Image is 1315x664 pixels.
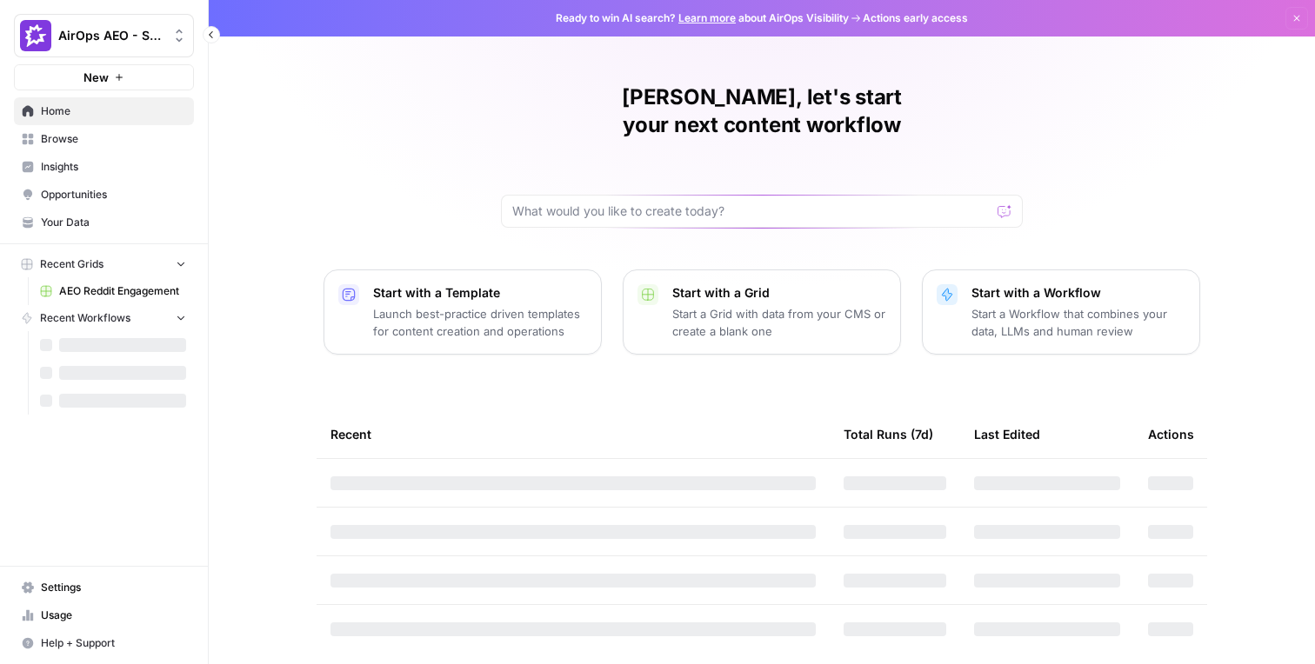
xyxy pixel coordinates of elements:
p: Start with a Template [373,284,587,302]
span: Recent Grids [40,256,103,272]
span: Actions early access [863,10,968,26]
p: Launch best-practice driven templates for content creation and operations [373,305,587,340]
a: Settings [14,574,194,601]
button: Start with a GridStart a Grid with data from your CMS or create a blank one [623,269,901,355]
h1: [PERSON_NAME], let's start your next content workflow [501,83,1023,139]
input: What would you like to create today? [512,203,991,220]
span: Settings [41,580,186,595]
img: AirOps AEO - Single Brand (Gong) Logo [20,20,51,51]
button: Recent Workflows [14,305,194,331]
span: Browse [41,131,186,147]
p: Start with a Grid [672,284,886,302]
div: Recent [330,410,816,458]
a: Opportunities [14,181,194,209]
button: Start with a TemplateLaunch best-practice driven templates for content creation and operations [324,269,602,355]
div: Total Runs (7d) [844,410,933,458]
span: AEO Reddit Engagement [59,283,186,299]
span: Help + Support [41,635,186,651]
span: Ready to win AI search? about AirOps Visibility [556,10,849,26]
button: New [14,64,194,90]
span: Opportunities [41,187,186,203]
p: Start a Workflow that combines your data, LLMs and human review [971,305,1185,340]
span: Insights [41,159,186,175]
p: Start a Grid with data from your CMS or create a blank one [672,305,886,340]
a: Learn more [678,11,736,24]
span: Home [41,103,186,119]
button: Start with a WorkflowStart a Workflow that combines your data, LLMs and human review [922,269,1200,355]
div: Actions [1148,410,1194,458]
p: Start with a Workflow [971,284,1185,302]
span: Your Data [41,215,186,230]
button: Help + Support [14,629,194,657]
span: New [83,69,109,86]
div: Last Edited [974,410,1040,458]
a: Usage [14,601,194,629]
a: Browse [14,125,194,153]
button: Recent Grids [14,251,194,277]
span: AirOps AEO - Single Brand (Gong) [58,27,164,44]
span: Recent Workflows [40,310,130,326]
a: Insights [14,153,194,181]
a: Your Data [14,209,194,236]
span: Usage [41,608,186,623]
a: Home [14,97,194,125]
button: Workspace: AirOps AEO - Single Brand (Gong) [14,14,194,57]
a: AEO Reddit Engagement [32,277,194,305]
